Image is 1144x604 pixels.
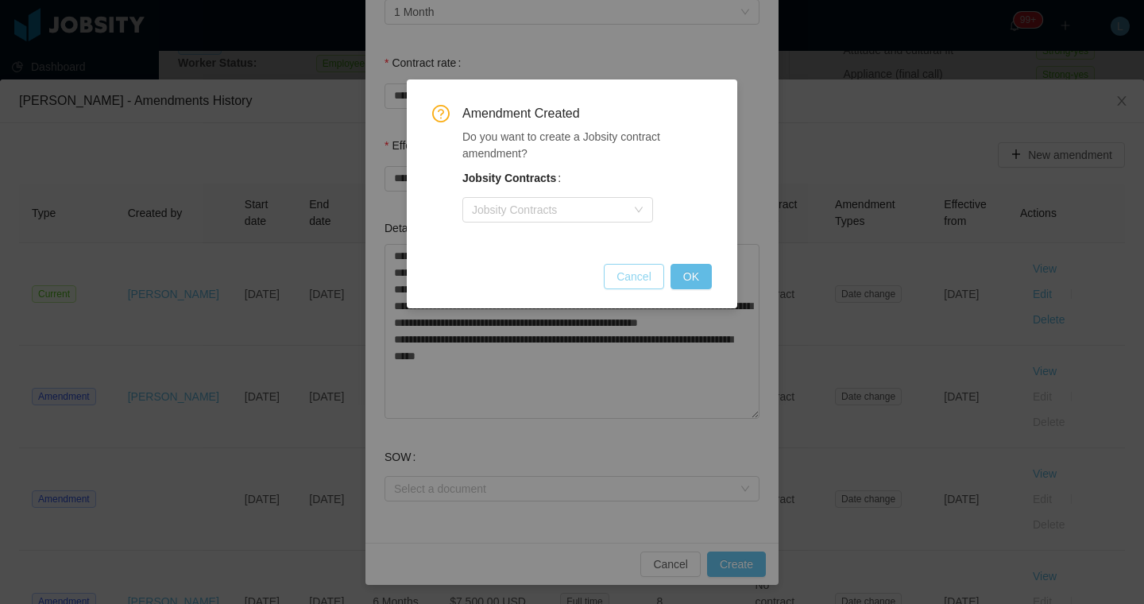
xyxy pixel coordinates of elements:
span: Do you want to create a Jobsity contract amendment? [462,130,660,160]
i: icon: question-circle [432,105,450,122]
button: Cancel [604,264,664,289]
span: Amendment Created [462,105,712,122]
div: Jobsity Contracts [472,202,626,218]
button: OK [671,264,712,289]
i: icon: down [634,205,643,216]
b: Jobsity Contracts [462,172,556,184]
